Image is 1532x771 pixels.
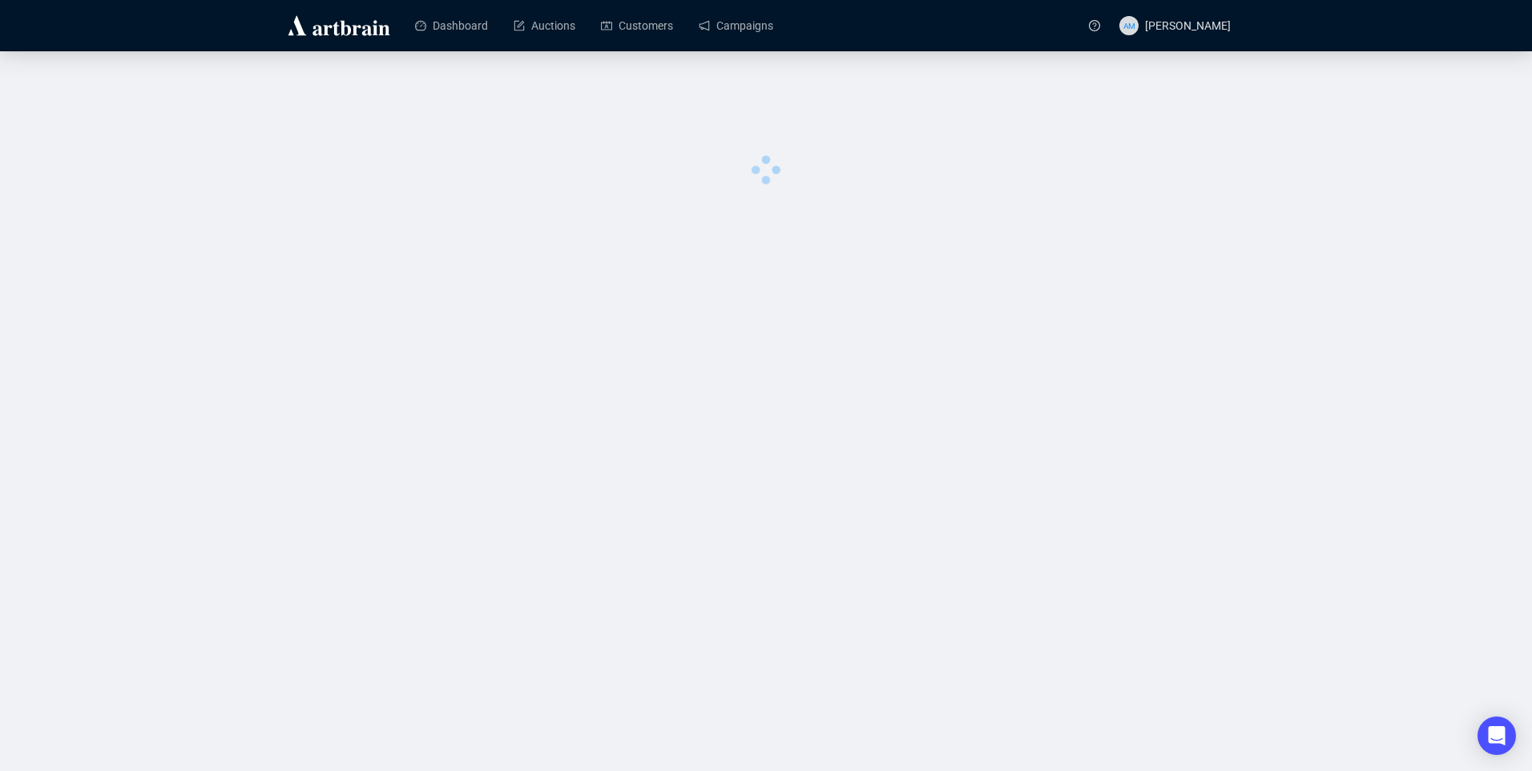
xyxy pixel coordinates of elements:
[285,13,393,38] img: logo
[1145,19,1231,32] span: [PERSON_NAME]
[415,5,488,46] a: Dashboard
[1478,717,1516,755] div: Open Intercom Messenger
[601,5,673,46] a: Customers
[1123,18,1135,31] span: AM
[1089,20,1100,31] span: question-circle
[699,5,773,46] a: Campaigns
[514,5,575,46] a: Auctions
